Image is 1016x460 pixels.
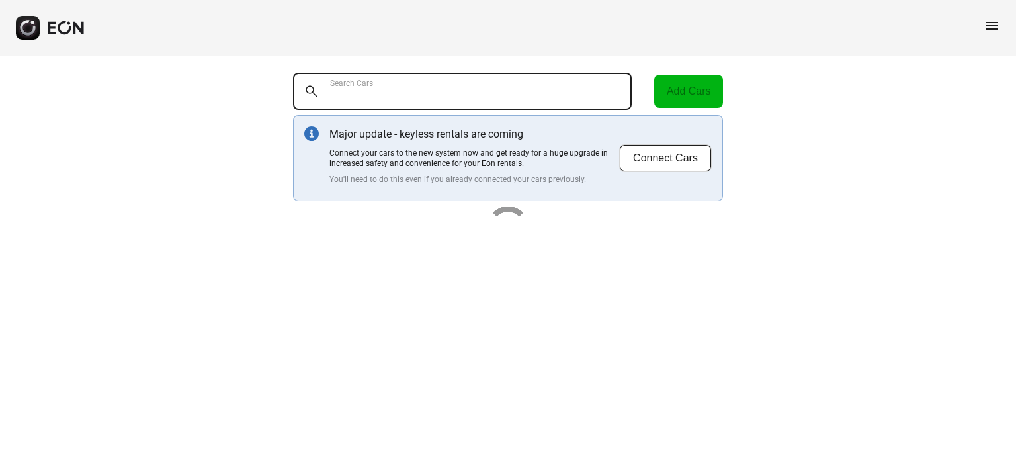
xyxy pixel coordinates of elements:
p: Major update - keyless rentals are coming [329,126,619,142]
label: Search Cars [330,78,373,89]
p: You'll need to do this even if you already connected your cars previously. [329,174,619,185]
img: info [304,126,319,141]
button: Connect Cars [619,144,712,172]
span: menu [984,18,1000,34]
p: Connect your cars to the new system now and get ready for a huge upgrade in increased safety and ... [329,148,619,169]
